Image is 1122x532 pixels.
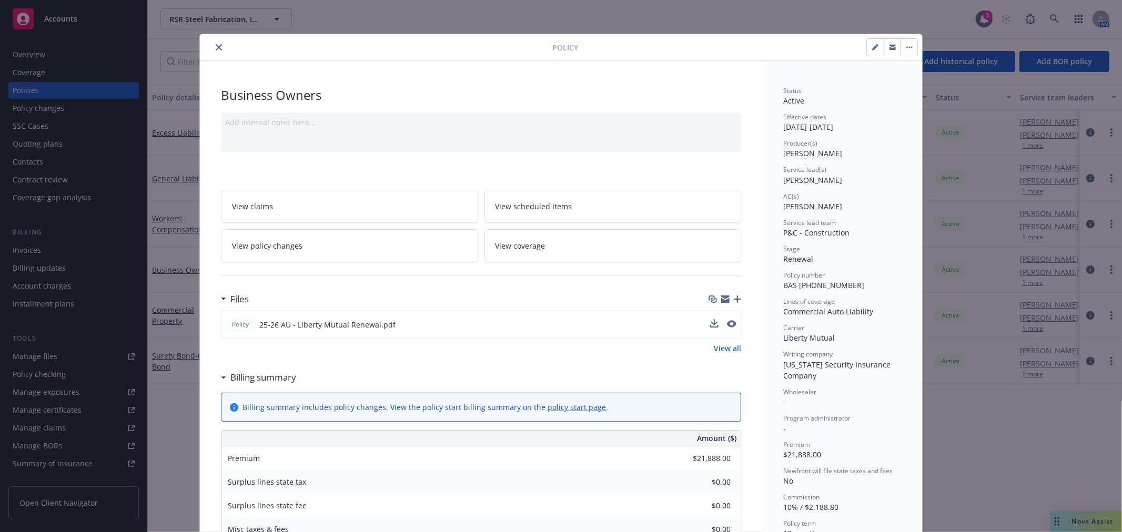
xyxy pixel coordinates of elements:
div: Files [221,292,249,306]
button: close [213,41,225,54]
input: 0.00 [669,498,737,514]
div: [DATE] - [DATE] [783,112,901,132]
input: 0.00 [669,474,737,490]
span: View scheduled items [496,201,572,212]
span: Policy term [783,519,816,528]
a: View scheduled items [484,190,742,223]
span: Surplus lines state fee [228,500,307,510]
span: AC(s) [783,192,799,201]
span: Status [783,86,802,95]
span: Amount ($) [697,433,736,444]
span: Renewal [783,254,813,264]
div: Business Owners [221,86,741,104]
span: [US_STATE] Security Insurance Company [783,360,893,381]
span: Lines of coverage [783,297,835,306]
a: View all [714,343,741,354]
a: View claims [221,190,478,223]
span: Liberty Mutual [783,333,835,343]
span: Wholesaler [783,387,816,396]
span: [PERSON_NAME] [783,175,842,185]
span: BAS [PHONE_NUMBER] [783,280,864,290]
span: $21,888.00 [783,449,821,459]
button: download file [710,319,719,330]
a: policy start page [548,402,606,412]
a: View coverage [484,229,742,262]
span: View coverage [496,240,545,251]
span: P&C - Construction [783,228,850,238]
div: Commercial Auto Liability [783,306,901,317]
div: Billing summary [221,371,296,384]
span: [PERSON_NAME] [783,201,842,211]
span: Carrier [783,323,804,332]
span: Premium [783,440,810,449]
h3: Files [230,292,249,306]
span: Commission [783,493,820,502]
span: - [783,397,786,407]
span: Policy number [783,271,825,280]
button: preview file [727,320,736,328]
div: Billing summary includes policy changes. View the policy start billing summary on the . [242,402,608,413]
span: View policy changes [232,240,302,251]
span: 25-26 AU - Liberty Mutual Renewal.pdf [259,319,396,330]
span: Service lead team [783,218,836,227]
span: Stage [783,244,800,253]
span: Service lead(s) [783,165,826,174]
input: 0.00 [669,451,737,466]
span: Newfront will file state taxes and fees [783,466,893,475]
span: No [783,476,793,486]
span: Active [783,96,804,106]
span: Producer(s) [783,139,817,148]
a: View policy changes [221,229,478,262]
span: Effective dates [783,112,826,121]
span: - [783,423,786,433]
span: Premium [228,453,260,463]
div: Add internal notes here... [225,117,737,128]
button: preview file [727,319,736,330]
span: Policy [552,42,578,53]
span: 10% / $2,188.80 [783,502,838,512]
span: View claims [232,201,273,212]
span: Writing company [783,350,833,359]
button: download file [710,319,719,328]
h3: Billing summary [230,371,296,384]
span: [PERSON_NAME] [783,148,842,158]
span: Surplus lines state tax [228,477,306,487]
span: Policy [230,320,251,329]
span: Program administrator [783,414,851,423]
